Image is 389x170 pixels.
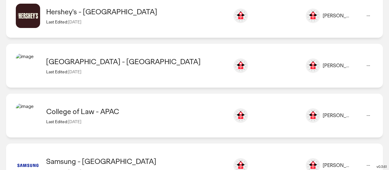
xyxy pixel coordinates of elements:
[46,69,227,75] div: Last Edited:
[323,63,351,69] div: [PERSON_NAME]
[323,13,351,19] div: [PERSON_NAME]
[16,4,40,28] img: image
[68,119,81,124] span: [DATE]
[16,103,40,128] img: image
[323,113,351,119] div: [PERSON_NAME]
[16,54,40,78] img: image
[306,9,320,23] img: image
[68,69,81,75] span: [DATE]
[233,58,248,73] img: ana.contreras@ogilvy.com
[306,108,320,123] img: image
[46,107,227,116] div: College of Law - APAC
[46,119,227,124] div: Last Edited:
[46,7,227,16] div: Hershey's - Mexico
[46,157,227,166] div: Samsung - EUROPE
[306,58,320,73] img: image
[233,9,248,23] img: gonzalo.ramos@ogilvy.com
[46,57,227,66] div: Philadelphia - Mexico
[323,162,351,169] div: [PERSON_NAME]
[46,19,227,25] div: Last Edited:
[233,108,248,123] img: arran.peck@ogilvy.com
[68,19,81,25] span: [DATE]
